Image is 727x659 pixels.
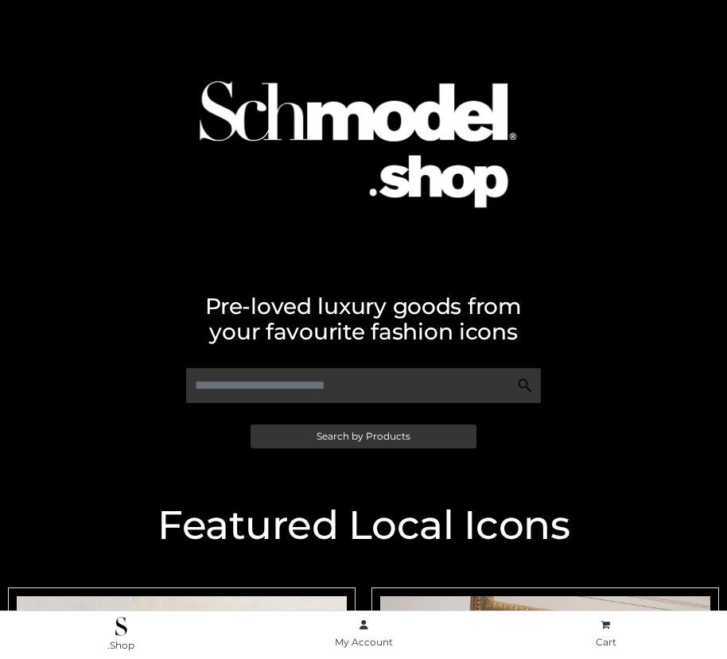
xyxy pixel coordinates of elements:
[596,636,616,648] span: Cart
[484,616,727,652] a: Cart
[107,639,134,651] span: .Shop
[251,424,476,448] a: Search by Products
[115,617,127,636] img: .Shop
[243,616,485,652] a: My Account
[335,636,393,648] span: My Account
[317,432,410,441] span: Search by Products
[517,378,533,393] img: Search Icon
[8,293,719,344] h2: Pre-loved luxury goods from your favourite fashion icons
